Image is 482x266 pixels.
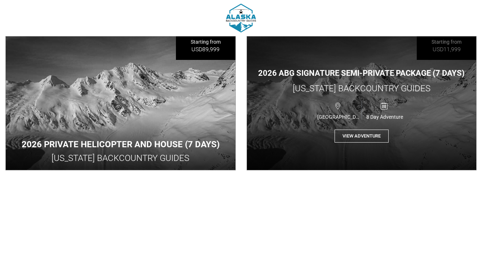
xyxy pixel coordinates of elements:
[258,69,465,78] span: 2026 ABG Signature Semi-Private Package (7 Days)
[335,130,389,143] button: View Adventure
[362,114,407,120] span: 8 Day Adventure
[293,83,430,93] span: [US_STATE] Backcountry Guides
[315,114,361,120] span: [GEOGRAPHIC_DATA]
[226,4,256,32] img: 1603915880.png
